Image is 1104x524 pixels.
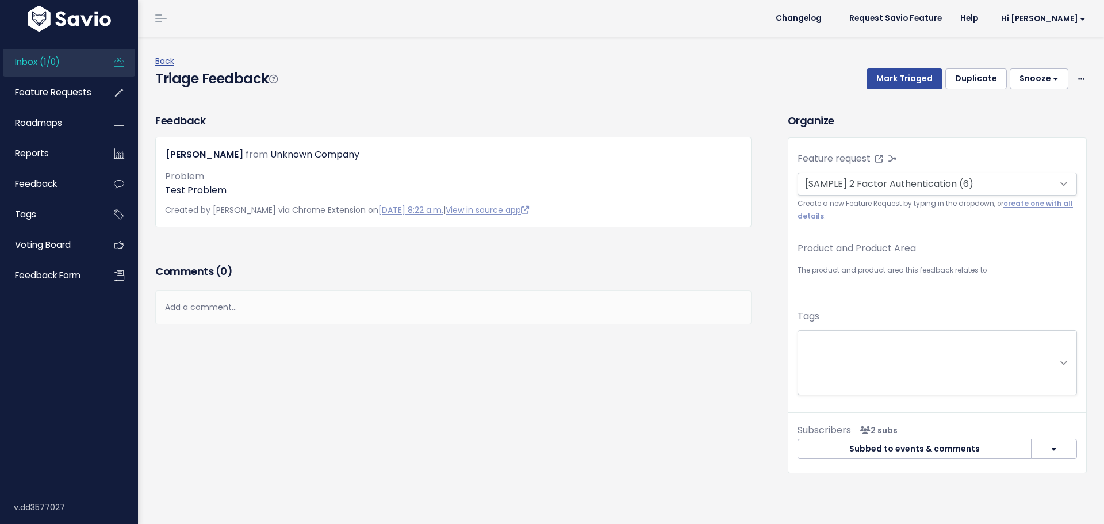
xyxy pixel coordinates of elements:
a: Tags [3,201,95,228]
label: Tags [798,309,819,323]
span: Changelog [776,14,822,22]
a: Roadmaps [3,110,95,136]
span: Feedback [15,178,57,190]
a: Hi [PERSON_NAME] [987,10,1095,28]
div: Add a comment... [155,290,752,324]
span: Created by [PERSON_NAME] via Chrome Extension on | [165,204,529,216]
a: View in source app [446,204,529,216]
img: logo-white.9d6f32f41409.svg [25,6,114,32]
span: Feature Requests [15,86,91,98]
a: Back [155,55,174,67]
a: Help [951,10,987,27]
span: Voting Board [15,239,71,251]
button: Mark Triaged [867,68,942,89]
span: <p><strong>Subscribers</strong><br><br> - Beau Butler<br> - Mark Vaughan<br> </p> [856,424,898,436]
a: Feature Requests [3,79,95,106]
span: from [246,148,268,161]
span: Hi [PERSON_NAME] [1001,14,1086,23]
div: Unknown Company [270,147,359,163]
button: Snooze [1010,68,1068,89]
label: Product and Product Area [798,242,916,255]
a: Inbox (1/0) [3,49,95,75]
span: Tags [15,208,36,220]
span: 0 [220,264,227,278]
a: Feedback form [3,262,95,289]
h3: Feedback [155,113,205,128]
a: create one with all details [798,199,1073,220]
a: Voting Board [3,232,95,258]
span: Subscribers [798,423,851,437]
span: Feedback form [15,269,80,281]
small: The product and product area this feedback relates to [798,265,1077,277]
a: Request Savio Feature [840,10,951,27]
a: Feedback [3,171,95,197]
button: Subbed to events & comments [798,439,1032,460]
h3: Comments ( ) [155,263,752,280]
span: Reports [15,147,49,159]
label: Feature request [798,152,871,166]
span: Problem [165,170,204,183]
button: Duplicate [945,68,1007,89]
small: Create a new Feature Request by typing in the dropdown, or . [798,198,1077,223]
a: Reports [3,140,95,167]
h3: Organize [788,113,1087,128]
div: v.dd3577027 [14,492,138,522]
h4: Triage Feedback [155,68,277,89]
span: Inbox (1/0) [15,56,60,68]
p: Test Problem [165,183,742,197]
a: [DATE] 8:22 a.m. [378,204,443,216]
span: Roadmaps [15,117,62,129]
a: [PERSON_NAME] [166,148,243,161]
